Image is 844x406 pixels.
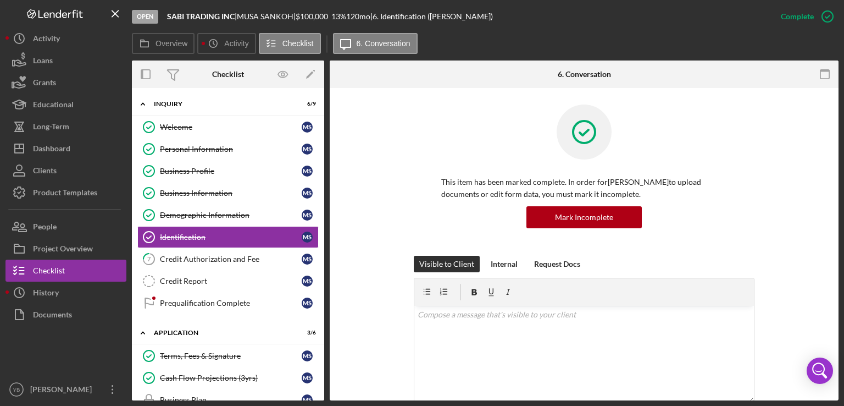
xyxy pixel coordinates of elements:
[5,378,126,400] button: YB[PERSON_NAME]
[529,256,586,272] button: Request Docs
[302,166,313,177] div: M S
[137,138,319,160] a: Personal InformationMS
[137,292,319,314] a: Prequalification CompleteMS
[33,182,97,206] div: Product Templates
[160,255,302,264] div: Credit Authorization and Fee
[5,304,126,326] a: Documents
[296,330,316,336] div: 3 / 6
[33,216,57,240] div: People
[160,233,302,242] div: Identification
[156,39,187,48] label: Overview
[770,6,839,28] button: Complete
[154,101,288,107] div: Inquiry
[296,101,316,107] div: 6 / 9
[5,216,126,238] button: People
[370,12,493,21] div: | 6. Identification ([PERSON_NAME])
[132,33,195,54] button: Overview
[5,72,126,94] button: Grants
[224,39,248,48] label: Activity
[302,276,313,287] div: M S
[5,260,126,282] button: Checklist
[160,374,302,382] div: Cash Flow Projections (3yrs)
[558,70,611,79] div: 6. Conversation
[167,12,235,21] b: SABI TRADING INC
[333,33,418,54] button: 6. Conversation
[33,138,70,162] div: Dashboard
[5,182,126,204] button: Product Templates
[302,122,313,133] div: M S
[331,12,346,21] div: 13 %
[137,367,319,389] a: Cash Flow Projections (3yrs)MS
[33,304,72,328] div: Documents
[160,189,302,197] div: Business Information
[33,116,69,140] div: Long-Term
[5,94,126,116] button: Educational
[137,226,319,248] a: IdentificationMS
[167,12,237,21] div: |
[137,182,319,204] a: Business InformationMS
[137,248,319,270] a: 7Credit Authorization and FeeMS
[5,50,126,72] button: Loans
[414,256,480,272] button: Visible to Client
[302,210,313,221] div: M S
[781,6,814,28] div: Complete
[302,144,313,155] div: M S
[357,39,410,48] label: 6. Conversation
[259,33,321,54] button: Checklist
[137,160,319,182] a: Business ProfileMS
[441,176,727,201] p: This item has been marked complete. In order for [PERSON_NAME] to upload documents or edit form d...
[160,352,302,360] div: Terms, Fees & Signature
[160,145,302,153] div: Personal Information
[33,50,53,74] div: Loans
[160,299,302,308] div: Prequalification Complete
[212,70,244,79] div: Checklist
[302,254,313,265] div: M S
[237,12,296,21] div: MUSA SANKOH |
[33,260,65,284] div: Checklist
[5,238,126,260] button: Project Overview
[491,256,518,272] div: Internal
[302,350,313,361] div: M S
[147,255,151,262] tspan: 7
[33,94,74,118] div: Educational
[302,232,313,243] div: M S
[282,39,314,48] label: Checklist
[5,138,126,160] a: Dashboard
[346,12,370,21] div: 120 mo
[160,396,302,404] div: Business Plan
[485,256,523,272] button: Internal
[534,256,580,272] div: Request Docs
[137,345,319,367] a: Terms, Fees & SignatureMS
[13,387,20,393] text: YB
[137,270,319,292] a: Credit ReportMS
[5,116,126,138] button: Long-Term
[5,160,126,182] button: Clients
[807,358,833,384] div: Open Intercom Messenger
[526,206,642,228] button: Mark Incomplete
[5,28,126,50] button: Activity
[137,116,319,138] a: WelcomeMS
[197,33,256,54] button: Activity
[137,204,319,226] a: Demographic InformationMS
[154,330,288,336] div: Application
[33,282,59,306] div: History
[5,282,126,304] button: History
[33,160,57,184] div: Clients
[302,372,313,383] div: M S
[132,10,158,24] div: Open
[160,277,302,286] div: Credit Report
[33,72,56,96] div: Grants
[302,188,313,199] div: M S
[419,256,474,272] div: Visible to Client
